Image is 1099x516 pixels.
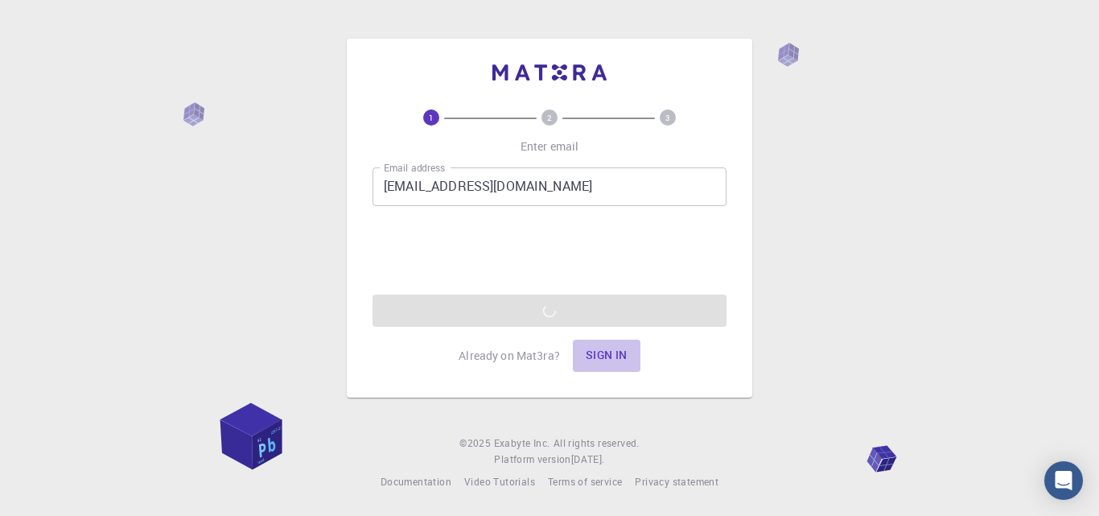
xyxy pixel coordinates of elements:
[459,348,560,364] p: Already on Mat3ra?
[573,340,640,372] button: Sign in
[521,138,579,155] p: Enter email
[548,475,622,488] span: Terms of service
[548,474,622,490] a: Terms of service
[1044,461,1083,500] div: Open Intercom Messenger
[494,452,570,468] span: Platform version
[635,474,718,490] a: Privacy statement
[464,475,535,488] span: Video Tutorials
[571,452,605,468] a: [DATE].
[554,436,640,452] span: All rights reserved.
[547,112,552,123] text: 2
[571,452,605,465] span: [DATE] .
[381,474,451,490] a: Documentation
[494,436,550,452] a: Exabyte Inc.
[429,112,434,123] text: 1
[427,219,672,282] iframe: reCAPTCHA
[494,436,550,449] span: Exabyte Inc.
[635,475,718,488] span: Privacy statement
[464,474,535,490] a: Video Tutorials
[665,112,670,123] text: 3
[384,161,445,175] label: Email address
[381,475,451,488] span: Documentation
[459,436,493,452] span: © 2025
